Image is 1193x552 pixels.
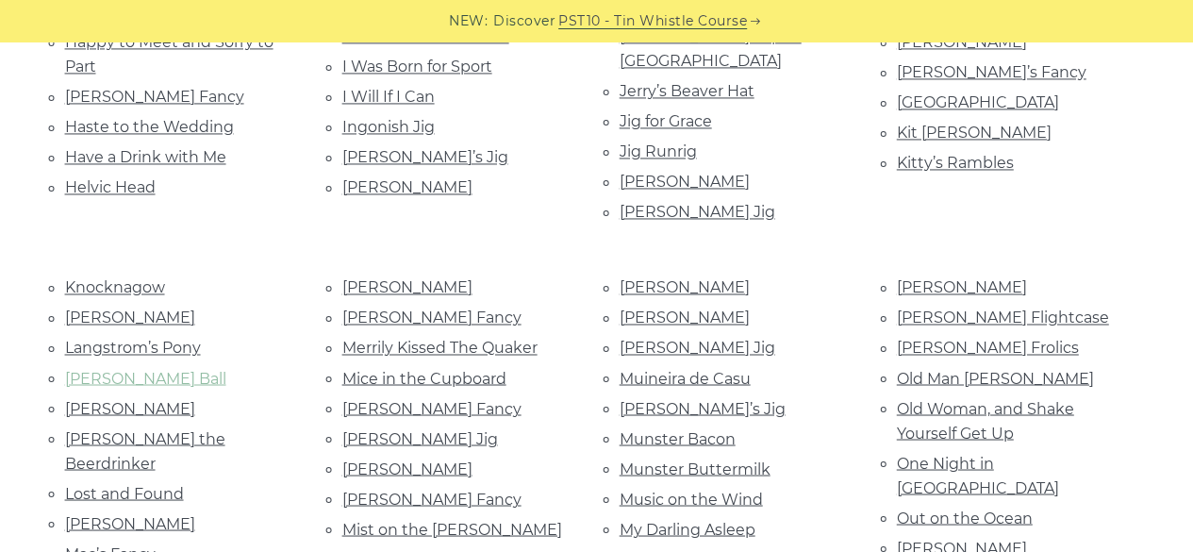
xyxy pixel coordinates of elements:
a: Jig for Grace [620,112,712,130]
span: Discover [493,10,555,32]
a: Merrily Kissed The Quaker [342,339,538,357]
a: Mist on the [PERSON_NAME] [342,520,562,538]
a: Mice in the Cupboard [342,369,506,387]
a: [PERSON_NAME] Fancy [342,490,522,508]
a: Munster Buttermilk [620,460,770,477]
span: NEW: [449,10,488,32]
a: [PERSON_NAME]’s Fancy [897,63,1086,81]
a: Langstrom’s Pony [65,339,201,357]
a: [PERSON_NAME] [342,460,472,477]
a: Munster Bacon [620,429,736,447]
a: I Was Born for Sport [342,58,492,75]
a: [PERSON_NAME] [897,33,1027,51]
a: Out on the Ocean [897,509,1033,527]
a: [PERSON_NAME] [65,309,195,326]
a: [PERSON_NAME] Fancy [65,88,244,106]
a: Have a Drink with Me [65,148,226,166]
a: [PERSON_NAME] Flightcase [897,309,1109,326]
a: Ingonish Jig [342,118,435,136]
a: Muineira de Casu [620,369,751,387]
a: Helvic Head [65,178,156,196]
a: [PERSON_NAME]’s Jig [342,148,508,166]
a: [PERSON_NAME] [620,309,750,326]
a: [PERSON_NAME] Frolics [897,339,1079,357]
a: [PERSON_NAME] [342,178,472,196]
a: [PERSON_NAME] [65,514,195,532]
a: Lost and Found [65,484,184,502]
a: [PERSON_NAME] Jig [620,203,775,221]
a: [PERSON_NAME]’s Jig [620,399,786,417]
a: [GEOGRAPHIC_DATA] [897,93,1059,111]
a: [PERSON_NAME] [897,278,1027,296]
a: [PERSON_NAME] Jig [620,339,775,357]
a: Jig Runrig [620,142,697,160]
a: Kit [PERSON_NAME] [897,124,1052,142]
a: Old Man [PERSON_NAME] [897,369,1094,387]
a: Knocknagow [65,278,165,296]
a: Old Woman, and Shake Yourself Get Up [897,399,1074,442]
a: One Night in [GEOGRAPHIC_DATA] [897,454,1059,496]
a: [PERSON_NAME] [620,278,750,296]
a: Kitty’s Rambles [897,154,1014,172]
a: [PERSON_NAME] [620,173,750,191]
a: [PERSON_NAME] Jig [342,429,498,447]
a: [PERSON_NAME] [65,399,195,417]
a: My Darling Asleep [620,520,755,538]
a: Music on the Wind [620,490,763,508]
a: [PERSON_NAME] Fancy [342,399,522,417]
a: [PERSON_NAME] Fancy [342,309,522,326]
a: I Will If I Can [342,88,435,106]
a: PST10 - Tin Whistle Course [558,10,747,32]
a: [PERSON_NAME] Ball [65,369,226,387]
a: [PERSON_NAME] the Beerdrinker [65,429,225,472]
a: Haste to the Wedding [65,118,234,136]
a: Jerry’s Beaver Hat [620,82,754,100]
a: [PERSON_NAME] [342,278,472,296]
